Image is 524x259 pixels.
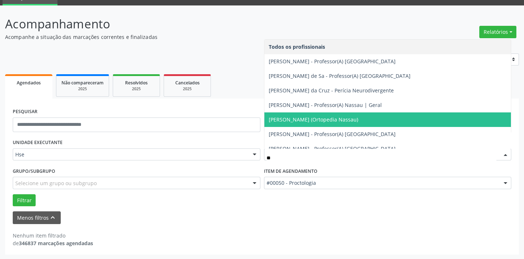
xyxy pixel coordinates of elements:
[13,137,63,148] label: UNIDADE EXECUTANTE
[13,232,93,239] div: Nenhum item filtrado
[5,33,365,41] p: Acompanhe a situação das marcações correntes e finalizadas
[13,211,61,224] button: Menos filtroskeyboard_arrow_up
[269,87,394,94] span: [PERSON_NAME] da Cruz - Perícia Neurodivergente
[13,194,36,207] button: Filtrar
[264,166,317,177] label: Item de agendamento
[479,26,516,38] button: Relatórios
[61,86,104,92] div: 2025
[269,116,358,123] span: [PERSON_NAME] (Ortopedia Nassau)
[269,101,382,108] span: [PERSON_NAME] - Professor(A) Nassau | Geral
[269,145,396,152] span: [PERSON_NAME] - Professor(A) [GEOGRAPHIC_DATA]
[169,86,205,92] div: 2025
[13,166,55,177] label: Grupo/Subgrupo
[49,214,57,222] i: keyboard_arrow_up
[17,80,41,86] span: Agendados
[15,151,245,158] span: Hse
[269,58,396,65] span: [PERSON_NAME] - Professor(A) [GEOGRAPHIC_DATA]
[267,179,497,187] span: #00050 - Proctologia
[61,80,104,86] span: Não compareceram
[125,80,148,86] span: Resolvidos
[19,240,93,247] strong: 346837 marcações agendadas
[13,106,37,117] label: PESQUISAR
[175,80,200,86] span: Cancelados
[269,43,325,50] span: Todos os profissionais
[269,131,396,138] span: [PERSON_NAME] - Professor(A) [GEOGRAPHIC_DATA]
[13,239,93,247] div: de
[15,179,97,187] span: Selecione um grupo ou subgrupo
[118,86,155,92] div: 2025
[5,15,365,33] p: Acompanhamento
[269,72,411,79] span: [PERSON_NAME] de Sa - Professor(A) [GEOGRAPHIC_DATA]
